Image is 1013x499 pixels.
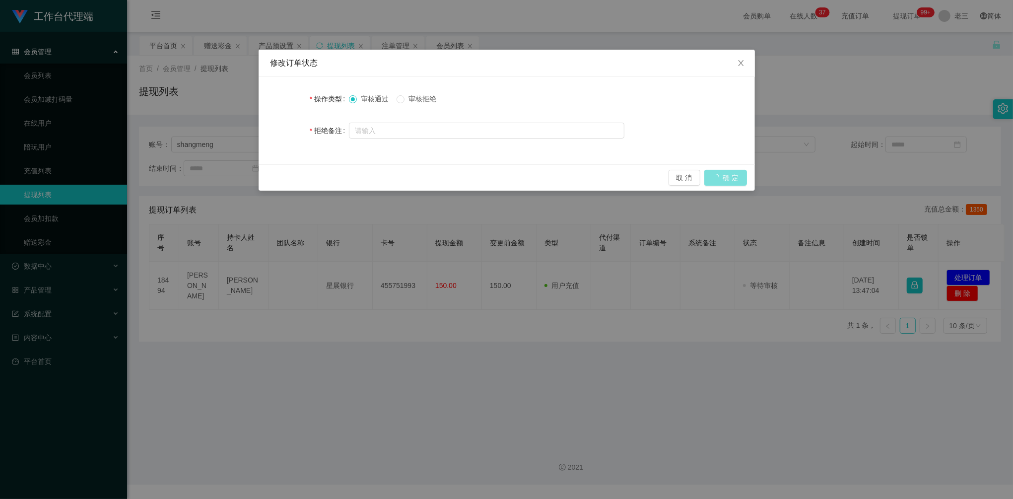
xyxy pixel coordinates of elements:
label: 拒绝备注： [310,127,349,135]
i: 图标： 关闭 [737,59,745,67]
div: 修改订单状态 [270,58,743,69]
button: 关闭 [727,50,755,77]
span: 审核通过 [357,95,393,103]
button: 取 消 [669,170,700,186]
input: 请输入 [349,123,624,139]
label: 操作类型： [310,95,349,103]
span: 审核拒绝 [405,95,440,103]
